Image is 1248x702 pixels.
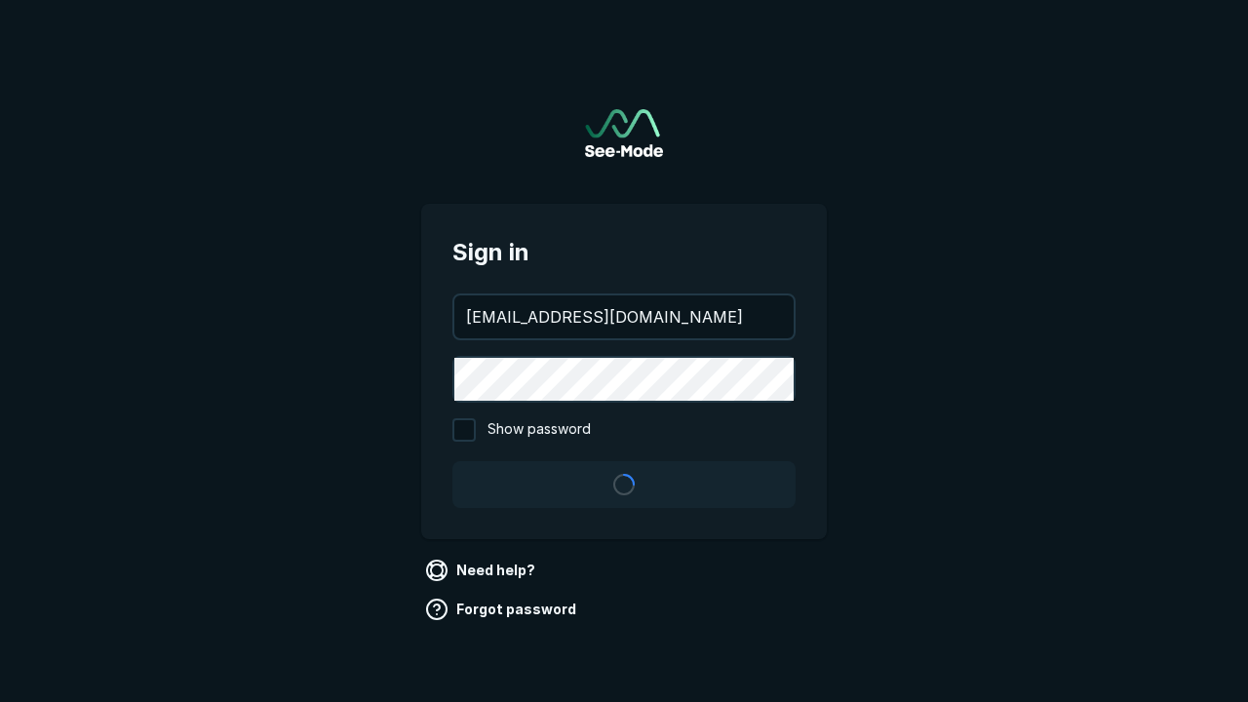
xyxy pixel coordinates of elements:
input: your@email.com [454,295,794,338]
img: See-Mode Logo [585,109,663,157]
a: Forgot password [421,594,584,625]
a: Need help? [421,555,543,586]
a: Go to sign in [585,109,663,157]
span: Sign in [452,235,796,270]
span: Show password [487,418,591,442]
